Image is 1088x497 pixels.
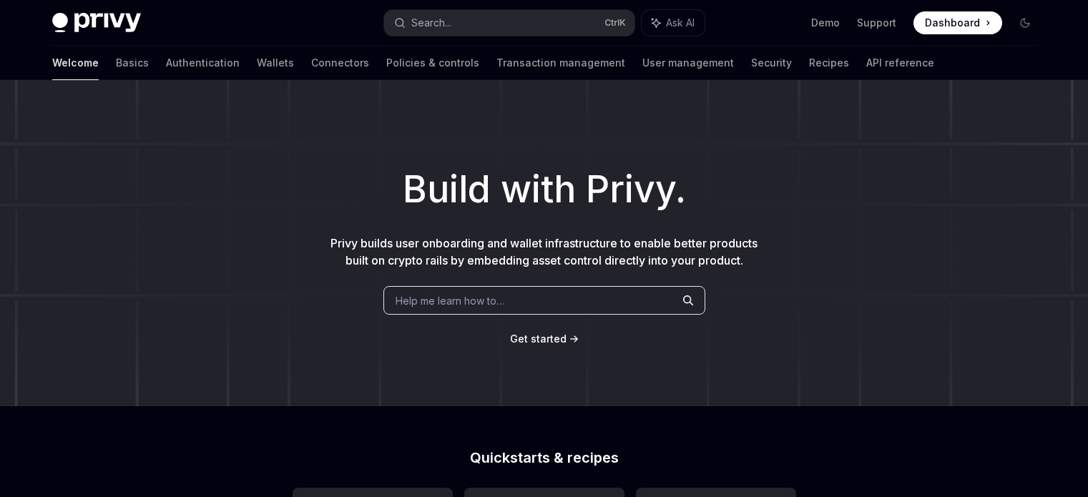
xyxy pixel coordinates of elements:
[925,16,980,30] span: Dashboard
[311,46,369,80] a: Connectors
[52,13,141,33] img: dark logo
[23,162,1065,217] h1: Build with Privy.
[386,46,479,80] a: Policies & controls
[811,16,840,30] a: Demo
[751,46,792,80] a: Security
[330,236,758,267] span: Privy builds user onboarding and wallet infrastructure to enable better products built on crypto ...
[1014,11,1036,34] button: Toggle dark mode
[642,10,705,36] button: Ask AI
[510,333,567,345] span: Get started
[384,10,634,36] button: Search...CtrlK
[116,46,149,80] a: Basics
[913,11,1002,34] a: Dashboard
[809,46,849,80] a: Recipes
[510,332,567,346] a: Get started
[666,16,695,30] span: Ask AI
[604,17,626,29] span: Ctrl K
[411,14,451,31] div: Search...
[52,46,99,80] a: Welcome
[396,293,504,308] span: Help me learn how to…
[642,46,734,80] a: User management
[857,16,896,30] a: Support
[166,46,240,80] a: Authentication
[293,451,796,465] h2: Quickstarts & recipes
[496,46,625,80] a: Transaction management
[866,46,934,80] a: API reference
[257,46,294,80] a: Wallets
